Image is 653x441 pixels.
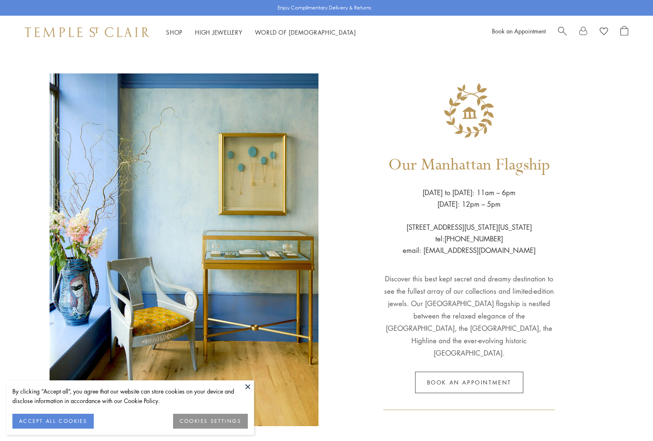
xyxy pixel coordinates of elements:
p: [DATE] to [DATE]: 11am – 6pm [DATE]: 12pm – 5pm [423,187,515,210]
a: Book an appointment [415,372,523,393]
nav: Main navigation [166,27,356,38]
a: Open Shopping Bag [620,26,628,38]
a: High JewelleryHigh Jewellery [195,28,242,36]
div: By clicking “Accept all”, you agree that our website can store cookies on your device and disclos... [12,387,248,406]
button: ACCEPT ALL COOKIES [12,414,94,429]
img: Temple St. Clair [25,27,150,37]
a: ShopShop [166,28,183,36]
a: World of [DEMOGRAPHIC_DATA]World of [DEMOGRAPHIC_DATA] [255,28,356,36]
h1: Our Manhattan Flagship [388,144,550,187]
p: [STREET_ADDRESS][US_STATE][US_STATE] tel:[PHONE_NUMBER] email: [EMAIL_ADDRESS][DOMAIN_NAME] [403,210,536,256]
button: COOKIES SETTINGS [173,414,248,429]
iframe: Gorgias live chat messenger [612,402,645,433]
p: Enjoy Complimentary Delivery & Returns [278,4,371,12]
a: Book an Appointment [492,27,546,35]
a: View Wishlist [600,26,608,38]
a: Search [558,26,567,38]
p: Discover this best kept secret and dreamy destination to see the fullest array of our collections... [383,256,555,359]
